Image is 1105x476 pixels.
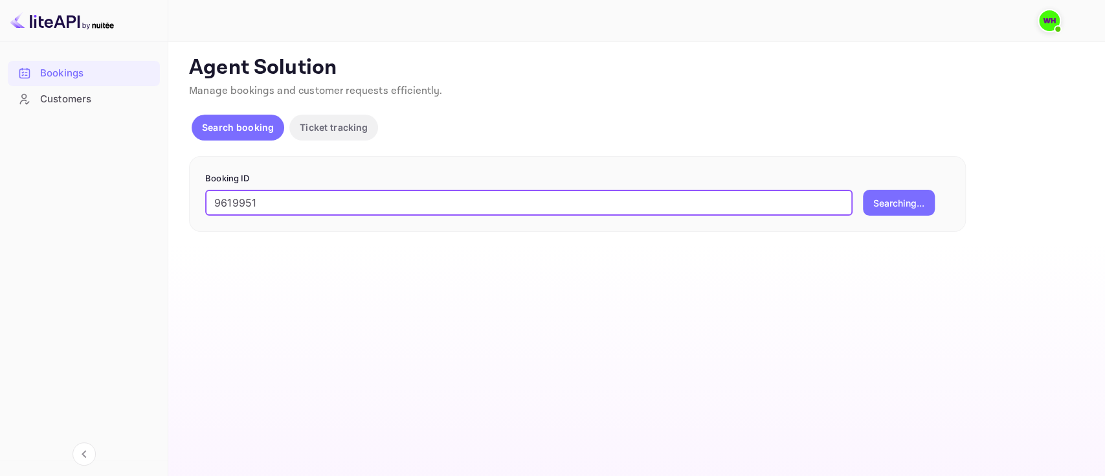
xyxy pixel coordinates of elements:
p: Search booking [202,120,274,134]
input: Enter Booking ID (e.g., 63782194) [205,190,853,216]
p: Booking ID [205,172,950,185]
div: Customers [40,92,153,107]
img: LiteAPI logo [10,10,114,31]
p: Ticket tracking [300,120,368,134]
a: Customers [8,87,160,111]
button: Collapse navigation [73,442,96,466]
button: Searching... [863,190,935,216]
div: Bookings [40,66,153,81]
img: walid harrass [1039,10,1060,31]
a: Bookings [8,61,160,85]
span: Manage bookings and customer requests efficiently. [189,84,443,98]
p: Agent Solution [189,55,1082,81]
div: Bookings [8,61,160,86]
div: Customers [8,87,160,112]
